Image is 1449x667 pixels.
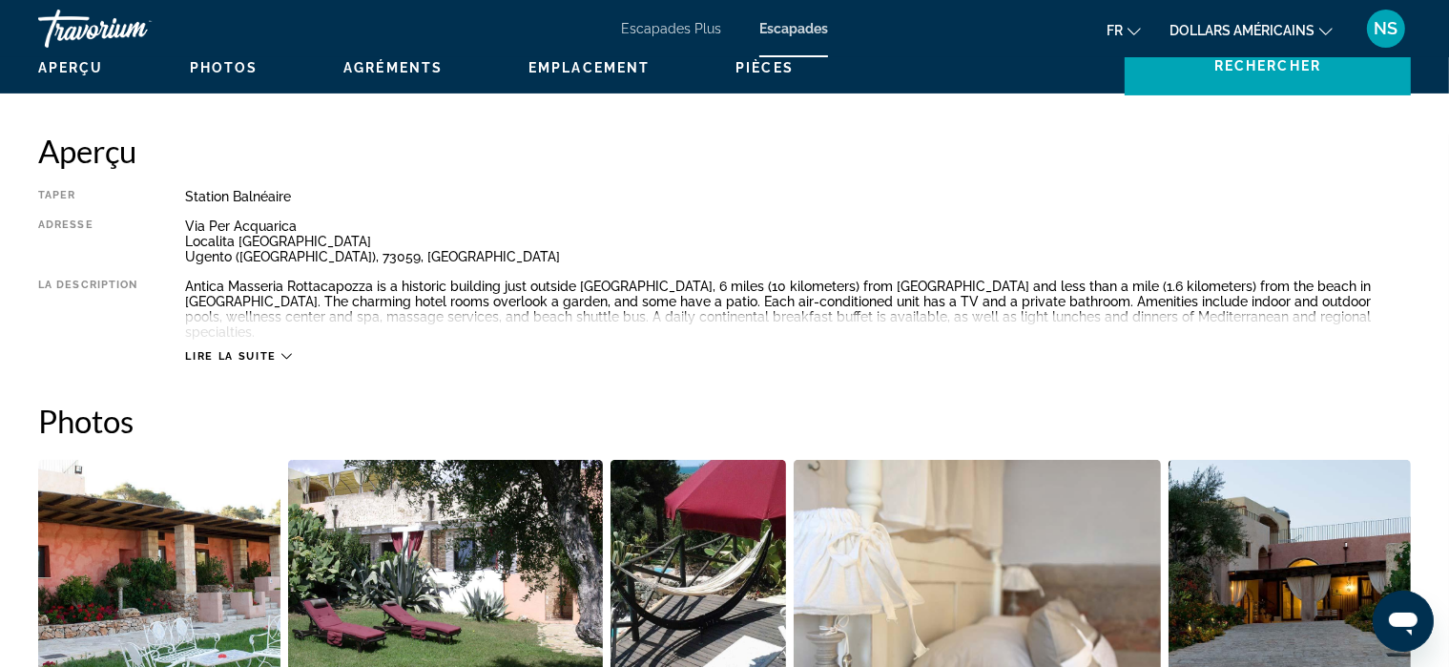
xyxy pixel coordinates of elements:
[190,59,259,76] button: Photos
[38,60,104,75] span: Aperçu
[735,59,794,76] button: Pièces
[185,350,276,363] span: Lire la suite
[1107,16,1141,44] button: Changer de langue
[735,60,794,75] span: Pièces
[38,132,1411,170] h2: Aperçu
[38,219,137,264] div: Adresse
[38,59,104,76] button: Aperçu
[38,189,137,204] div: Taper
[1361,9,1411,49] button: Menu utilisateur
[1170,16,1333,44] button: Changer de devise
[621,21,721,36] a: Escapades Plus
[38,279,137,340] div: La description
[1125,36,1411,95] button: Rechercher
[185,349,291,364] button: Lire la suite
[528,60,650,75] span: Emplacement
[185,219,1411,264] div: Via Per Acquarica Localita [GEOGRAPHIC_DATA] Ugento ([GEOGRAPHIC_DATA]), 73059, [GEOGRAPHIC_DATA]
[185,189,1411,204] div: Station balnéaire
[1373,591,1434,652] iframe: Bouton de lancement de la fenêtre de messagerie
[38,402,1411,440] h2: Photos
[759,21,828,36] a: Escapades
[343,59,443,76] button: Agréments
[343,60,443,75] span: Agréments
[38,4,229,53] a: Travorium
[1375,18,1398,38] font: NS
[528,59,650,76] button: Emplacement
[185,279,1411,340] div: Antica Masseria Rottacapozza is a historic building just outside [GEOGRAPHIC_DATA], 6 miles (10 k...
[1107,23,1123,38] font: fr
[1170,23,1314,38] font: dollars américains
[190,60,259,75] span: Photos
[1214,58,1321,73] span: Rechercher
